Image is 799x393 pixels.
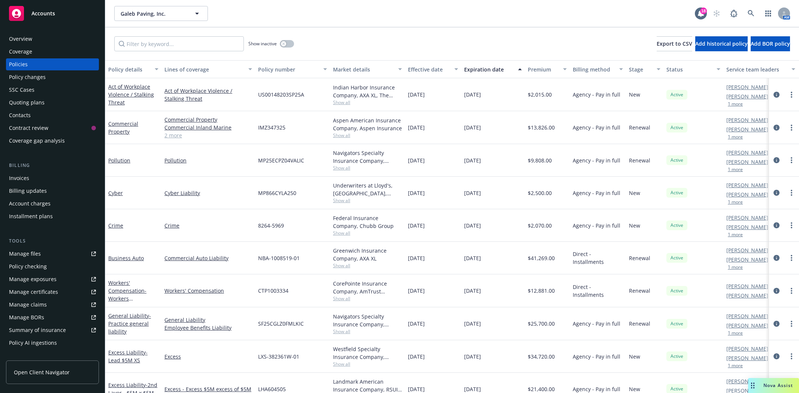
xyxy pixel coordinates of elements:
div: Premium [528,65,559,73]
span: LXS-382361W-01 [258,353,299,360]
div: Invoices [9,172,29,184]
span: Agency - Pay in full [573,222,620,229]
div: Market details [333,65,394,73]
span: Renewal [629,156,650,164]
a: Search [744,6,759,21]
span: [DATE] [408,287,425,295]
button: Lines of coverage [161,60,255,78]
input: Filter by keyword... [114,36,244,51]
a: [PERSON_NAME] [726,256,768,263]
a: Overview [6,33,99,45]
span: $2,070.00 [528,222,552,229]
a: more [787,188,796,197]
div: Billing updates [9,185,47,197]
a: [PERSON_NAME] [726,322,768,329]
a: Workers' Compensation [108,279,146,310]
div: 18 [700,7,707,14]
a: Employee Benefits Liability [164,324,252,332]
button: 1 more [728,331,743,335]
span: Show all [333,165,402,171]
a: Report a Bug [726,6,741,21]
a: [PERSON_NAME] [726,158,768,166]
button: Expiration date [461,60,525,78]
button: Policy number [255,60,330,78]
a: Policies [6,58,99,70]
a: Pollution [164,156,252,164]
div: Indian Harbor Insurance Company, AXA XL, The [PERSON_NAME] Companies [333,83,402,99]
button: Effective date [405,60,461,78]
div: Lines of coverage [164,65,244,73]
button: Add historical policy [695,36,748,51]
span: Galeb Paving, Inc. [121,10,185,18]
span: Show all [333,361,402,367]
a: [PERSON_NAME] [726,149,768,156]
span: Active [669,320,684,327]
a: [PERSON_NAME] [726,377,768,385]
button: Service team leaders [723,60,798,78]
span: Active [669,157,684,164]
div: Account charges [9,198,51,210]
span: New [629,385,640,393]
span: [DATE] [408,320,425,327]
a: General Liability [108,312,151,335]
span: Active [669,287,684,294]
span: Show all [333,230,402,236]
a: Invoices [6,172,99,184]
span: Agency - Pay in full [573,91,620,98]
span: New [629,222,640,229]
a: circleInformation [772,188,781,197]
div: Drag to move [748,378,757,393]
div: Federal Insurance Company, Chubb Group [333,214,402,230]
span: Accounts [31,10,55,16]
a: Cyber [108,189,123,196]
span: [DATE] [408,222,425,229]
span: $25,700.00 [528,320,555,327]
button: Stage [626,60,663,78]
a: Manage claims [6,299,99,311]
span: [DATE] [464,189,481,197]
a: [PERSON_NAME] [726,214,768,222]
div: Policy number [258,65,319,73]
button: 1 more [728,265,743,269]
span: Active [669,124,684,131]
div: CorePointe Insurance Company, AmTrust Financial Services, NIP Group, Inc. [333,280,402,295]
div: Manage certificates [9,286,58,298]
a: circleInformation [772,253,781,262]
span: - Workers Compensation [108,287,146,310]
span: Show all [333,99,402,106]
span: US00148203SP25A [258,91,304,98]
a: Act of Workplace Violence / Stalking Threat [164,87,252,103]
span: [DATE] [408,156,425,164]
a: [PERSON_NAME] [726,116,768,124]
span: NBA-1008519-01 [258,254,300,262]
span: Show inactive [248,40,277,47]
a: Commercial Property [164,116,252,124]
a: [PERSON_NAME] [726,125,768,133]
a: circleInformation [772,352,781,361]
span: IMZ347325 [258,124,285,131]
div: Expiration date [464,65,514,73]
div: Greenwich Insurance Company, AXA XL [333,247,402,262]
a: Manage BORs [6,311,99,323]
a: General Liability [164,316,252,324]
span: Agency - Pay in full [573,353,620,360]
a: Excess [164,353,252,360]
span: $12,881.00 [528,287,555,295]
div: Overview [9,33,32,45]
a: Workers' Compensation [164,287,252,295]
span: MP25ECPZ04VALIC [258,156,304,164]
button: Nova Assist [748,378,799,393]
span: Renewal [629,124,650,131]
a: Quoting plans [6,97,99,109]
button: Galeb Paving, Inc. [114,6,208,21]
button: 1 more [728,363,743,368]
span: Direct - Installments [573,250,623,266]
a: SSC Cases [6,84,99,96]
a: more [787,156,796,165]
span: Nova Assist [763,382,793,389]
button: 1 more [728,200,743,204]
a: Manage exposures [6,273,99,285]
span: [DATE] [464,156,481,164]
button: 1 more [728,135,743,139]
span: Show all [333,328,402,335]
